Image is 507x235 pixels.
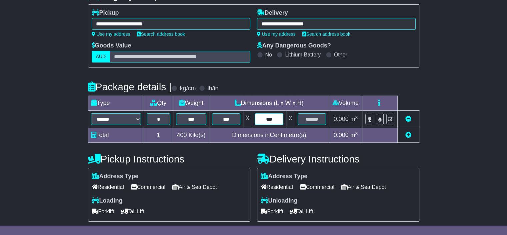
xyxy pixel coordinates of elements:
span: Tail Lift [121,206,144,217]
label: kg/cm [180,85,196,92]
label: Loading [92,197,123,205]
a: Remove this item [405,116,411,122]
label: Address Type [92,173,139,180]
a: Search address book [302,31,350,37]
td: Kilo(s) [173,128,209,143]
label: Unloading [261,197,298,205]
label: AUD [92,51,110,63]
label: Goods Value [92,42,131,49]
span: Commercial [131,182,165,192]
sup: 3 [355,115,358,120]
td: Qty [144,96,173,111]
a: Search address book [137,31,185,37]
td: x [243,111,252,128]
span: Commercial [300,182,334,192]
a: Use my address [257,31,296,37]
td: Weight [173,96,209,111]
td: x [286,111,295,128]
span: 400 [177,132,187,138]
td: Volume [329,96,362,111]
span: Air & Sea Depot [172,182,217,192]
span: m [350,132,358,138]
h4: Package details | [88,81,172,92]
h4: Delivery Instructions [257,153,419,164]
td: Type [88,96,144,111]
td: Dimensions in Centimetre(s) [209,128,329,143]
label: Any Dangerous Goods? [257,42,331,49]
span: m [350,116,358,122]
label: Lithium Battery [285,51,321,58]
span: Forklift [261,206,283,217]
span: Forklift [92,206,114,217]
label: Delivery [257,9,288,17]
h4: Pickup Instructions [88,153,250,164]
label: No [265,51,272,58]
label: Other [334,51,347,58]
a: Use my address [92,31,130,37]
span: Residential [92,182,124,192]
label: lb/in [207,85,218,92]
td: 1 [144,128,173,143]
span: Air & Sea Depot [341,182,386,192]
span: 0.000 [334,116,349,122]
span: 0.000 [334,132,349,138]
label: Pickup [92,9,119,17]
label: Address Type [261,173,308,180]
sup: 3 [355,131,358,136]
span: Tail Lift [290,206,313,217]
a: Add new item [405,132,411,138]
span: Residential [261,182,293,192]
td: Total [88,128,144,143]
td: Dimensions (L x W x H) [209,96,329,111]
